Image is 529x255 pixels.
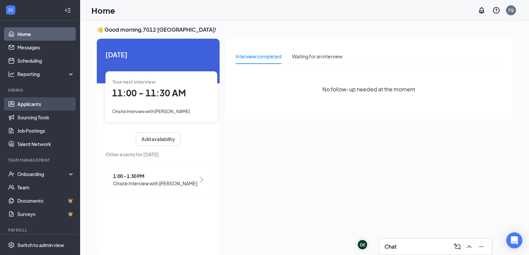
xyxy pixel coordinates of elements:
span: 1:00 - 1:30 PM [113,172,197,180]
a: Applicants [17,97,74,111]
a: Sourcing Tools [17,111,74,124]
span: 11:00 - 11:30 AM [112,87,186,98]
div: 7Q [508,7,514,13]
svg: Minimize [477,243,485,251]
span: Onsite Interview with [PERSON_NAME] [113,180,197,187]
svg: WorkstreamLogo [7,7,14,13]
button: ChevronUp [464,241,475,252]
svg: Collapse [64,7,71,14]
a: Scheduling [17,54,74,67]
svg: ComposeMessage [453,243,461,251]
svg: Notifications [478,6,486,14]
span: [DATE] [105,49,211,60]
div: Reporting [17,71,75,77]
button: ComposeMessage [452,241,463,252]
div: Payroll [8,227,73,233]
span: Your next interview [112,79,156,85]
svg: ChevronUp [465,243,473,251]
span: Onsite Interview with [PERSON_NAME] [112,109,190,114]
div: DE [360,242,365,248]
a: Messages [17,41,74,54]
span: No follow-up needed at the moment [322,85,415,93]
div: Hiring [8,87,73,93]
svg: Settings [8,242,15,248]
div: Open Intercom Messenger [506,232,522,248]
h1: Home [91,5,115,16]
svg: QuestionInfo [492,6,500,14]
a: Talent Network [17,137,74,151]
div: Interview completed [236,53,281,60]
h3: Chat [384,243,396,250]
a: Home [17,27,74,41]
svg: UserCheck [8,171,15,177]
a: Job Postings [17,124,74,137]
div: Team Management [8,157,73,163]
div: Waiting for an interview [292,53,342,60]
svg: Analysis [8,71,15,77]
span: Other events for [DATE] [105,151,211,158]
a: Team [17,181,74,194]
div: Switch to admin view [17,242,64,248]
div: Onboarding [17,171,69,177]
button: Minimize [476,241,487,252]
a: DocumentsCrown [17,194,74,207]
button: Add availability [136,132,181,146]
a: SurveysCrown [17,207,74,221]
h3: 👋 Good morning, 7012 [GEOGRAPHIC_DATA] ! [97,26,512,33]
